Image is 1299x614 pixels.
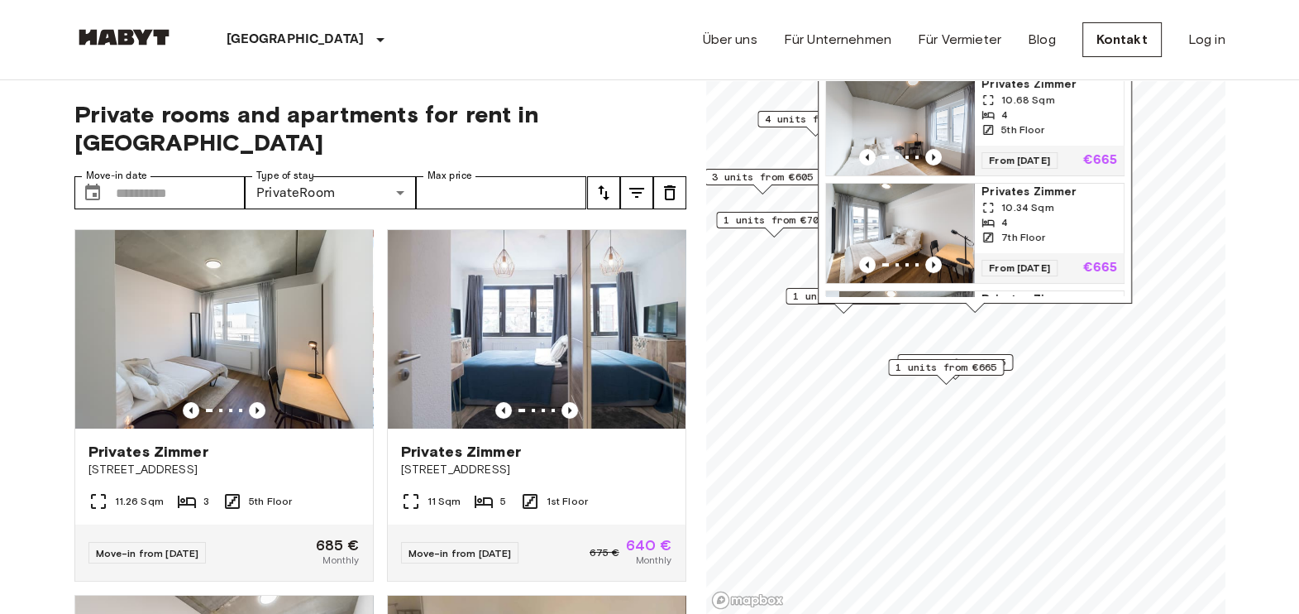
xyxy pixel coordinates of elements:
[245,176,416,209] div: PrivateRoom
[826,291,975,391] img: Marketing picture of unit DE-04-037-022-01Q
[387,229,686,582] a: Marketing picture of unit DE-04-042-001-02HFPrevious imagePrevious imagePrivates Zimmer[STREET_AD...
[1188,30,1225,50] a: Log in
[249,402,265,419] button: Previous image
[1082,22,1162,57] a: Kontakt
[74,100,686,156] span: Private rooms and apartments for rent in [GEOGRAPHIC_DATA]
[981,152,1058,169] span: From [DATE]
[401,462,672,478] span: [STREET_ADDRESS]
[981,184,1117,200] span: Privates Zimmer
[981,260,1058,276] span: From [DATE]
[905,355,1005,370] span: 1 units from €655
[981,76,1117,93] span: Privates Zimmer
[825,183,1125,284] a: Marketing picture of unit DE-04-037-034-02QPrevious imagePrevious imagePrivates Zimmer10.34 Sqm47...
[704,169,820,194] div: Map marker
[227,30,365,50] p: [GEOGRAPHIC_DATA]
[716,212,832,237] div: Map marker
[635,553,671,568] span: Monthly
[88,442,208,462] span: Privates Zimmer
[495,402,512,419] button: Previous image
[888,359,1004,385] div: Map marker
[316,538,360,553] span: 685 €
[765,112,866,127] span: 4 units from €630
[859,149,876,165] button: Previous image
[620,176,653,209] button: tune
[793,289,894,304] span: 1 units from €710
[401,442,521,462] span: Privates Zimmer
[757,111,873,137] div: Map marker
[826,184,975,283] img: Marketing picture of unit DE-04-037-034-02Q
[825,75,1125,176] a: Marketing picture of unit DE-04-037-026-03QPrevious imagePrevious imagePrivates Zimmer10.68 Sqm45...
[859,257,876,273] button: Previous image
[500,494,506,509] span: 5
[408,547,512,559] span: Move-in from [DATE]
[96,547,199,559] span: Move-in from [DATE]
[925,149,942,165] button: Previous image
[724,213,824,228] span: 1 units from €700
[703,30,757,50] a: Über uns
[76,176,109,209] button: Choose date
[547,494,588,509] span: 1st Floor
[322,553,359,568] span: Monthly
[388,230,685,429] img: Marketing picture of unit DE-04-042-001-02HF
[427,494,461,509] span: 11 Sqm
[1001,230,1045,245] span: 7th Floor
[203,494,209,509] span: 3
[88,462,360,478] span: [STREET_ADDRESS]
[561,402,578,419] button: Previous image
[427,169,472,183] label: Max price
[897,354,1013,380] div: Map marker
[74,229,374,582] a: Marketing picture of unit DE-04-037-023-01QPrevious imagePrevious imagePrivates Zimmer[STREET_ADD...
[256,169,314,183] label: Type of stay
[1001,122,1044,137] span: 5th Floor
[590,545,619,560] span: 675 €
[1082,154,1117,167] p: €665
[826,76,975,175] img: Marketing picture of unit DE-04-037-026-03Q
[712,170,813,185] span: 3 units from €605
[925,257,942,273] button: Previous image
[918,30,1001,50] a: Für Vermieter
[74,29,174,46] img: Habyt
[587,176,620,209] button: tune
[1001,200,1053,215] span: 10.34 Sqm
[895,360,996,375] span: 1 units from €665
[115,494,164,509] span: 11.26 Sqm
[981,291,1117,308] span: Privates Zimmer
[1001,215,1008,230] span: 4
[1001,93,1054,108] span: 10.68 Sqm
[75,230,373,429] img: Marketing picture of unit DE-04-037-023-01Q
[1028,30,1056,50] a: Blog
[653,176,686,209] button: tune
[786,288,901,314] div: Map marker
[86,169,147,183] label: Move-in date
[1001,108,1008,122] span: 4
[825,290,1125,391] a: Marketing picture of unit DE-04-037-022-01QPrevious imagePrevious imagePrivates Zimmer10.24 Sqm45...
[784,30,891,50] a: Für Unternehmen
[183,402,199,419] button: Previous image
[249,494,292,509] span: 5th Floor
[626,538,672,553] span: 640 €
[1082,261,1117,275] p: €665
[711,591,784,610] a: Mapbox logo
